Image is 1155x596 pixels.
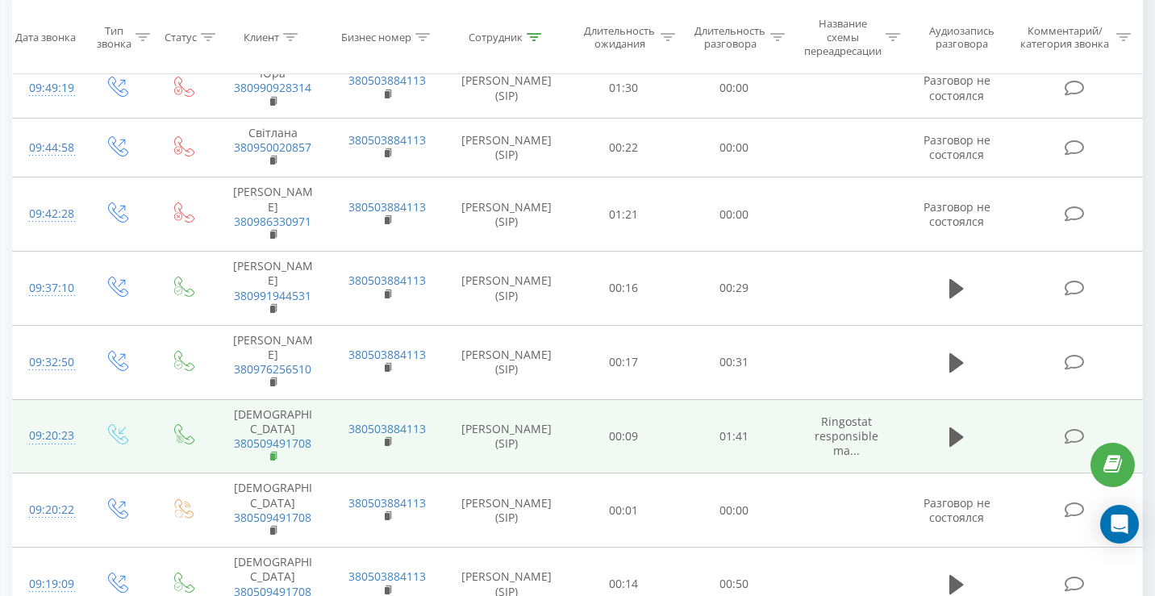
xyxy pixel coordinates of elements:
a: 380503884113 [348,73,426,88]
td: 00:29 [679,252,790,326]
a: 380990928314 [234,80,311,95]
td: [PERSON_NAME] [215,252,330,326]
td: 00:00 [679,59,790,119]
a: 380503884113 [348,132,426,148]
td: 00:16 [569,252,679,326]
a: 380503884113 [348,495,426,511]
div: Сотрудник [469,31,523,44]
td: [PERSON_NAME] [215,177,330,252]
div: Тип звонка [97,23,131,51]
td: 00:22 [569,118,679,177]
td: [PERSON_NAME] (SIP) [445,118,569,177]
td: 00:00 [679,118,790,177]
td: [PERSON_NAME] (SIP) [445,59,569,119]
td: [PERSON_NAME] (SIP) [445,325,569,399]
td: 00:09 [569,399,679,473]
a: 380976256510 [234,361,311,377]
div: 09:42:28 [29,198,67,230]
a: 380503884113 [348,347,426,362]
td: 01:21 [569,177,679,252]
div: 09:20:22 [29,494,67,526]
a: 380950020857 [234,140,311,155]
a: 380503884113 [348,421,426,436]
div: 09:20:23 [29,420,67,452]
div: Комментарий/категория звонка [1018,23,1112,51]
a: 380503884113 [348,273,426,288]
div: Дата звонка [15,31,76,44]
a: 380509491708 [234,436,311,451]
td: [PERSON_NAME] (SIP) [445,473,569,548]
a: 380986330971 [234,214,311,229]
td: 00:00 [679,177,790,252]
div: Аудиозапись разговора [919,23,1006,51]
td: [PERSON_NAME] (SIP) [445,399,569,473]
td: Юра [215,59,330,119]
a: 380503884113 [348,199,426,215]
td: Світлана [215,118,330,177]
span: Разговор не состоялся [924,73,990,102]
td: [DEMOGRAPHIC_DATA] [215,399,330,473]
td: [PERSON_NAME] (SIP) [445,177,569,252]
div: 09:37:10 [29,273,67,304]
div: Длительность разговора [694,23,767,51]
div: Бизнес номер [341,31,411,44]
a: 380509491708 [234,510,311,525]
div: Длительность ожидания [583,23,657,51]
span: Разговор не состоялся [924,495,990,525]
td: [DEMOGRAPHIC_DATA] [215,473,330,548]
td: 01:41 [679,399,790,473]
td: 00:31 [679,325,790,399]
div: Статус [165,31,197,44]
a: 380991944531 [234,288,311,303]
span: Ringostat responsible ma... [815,414,878,458]
a: 380503884113 [348,569,426,584]
td: 01:30 [569,59,679,119]
td: [PERSON_NAME] (SIP) [445,252,569,326]
div: Название схемы переадресации [803,17,881,58]
span: Разговор не состоялся [924,132,990,162]
div: 09:44:58 [29,132,67,164]
div: 09:49:19 [29,73,67,104]
td: 00:01 [569,473,679,548]
td: 00:17 [569,325,679,399]
td: [PERSON_NAME] [215,325,330,399]
div: Клиент [244,31,279,44]
td: 00:00 [679,473,790,548]
div: Open Intercom Messenger [1100,505,1139,544]
div: 09:32:50 [29,347,67,378]
span: Разговор не состоялся [924,199,990,229]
